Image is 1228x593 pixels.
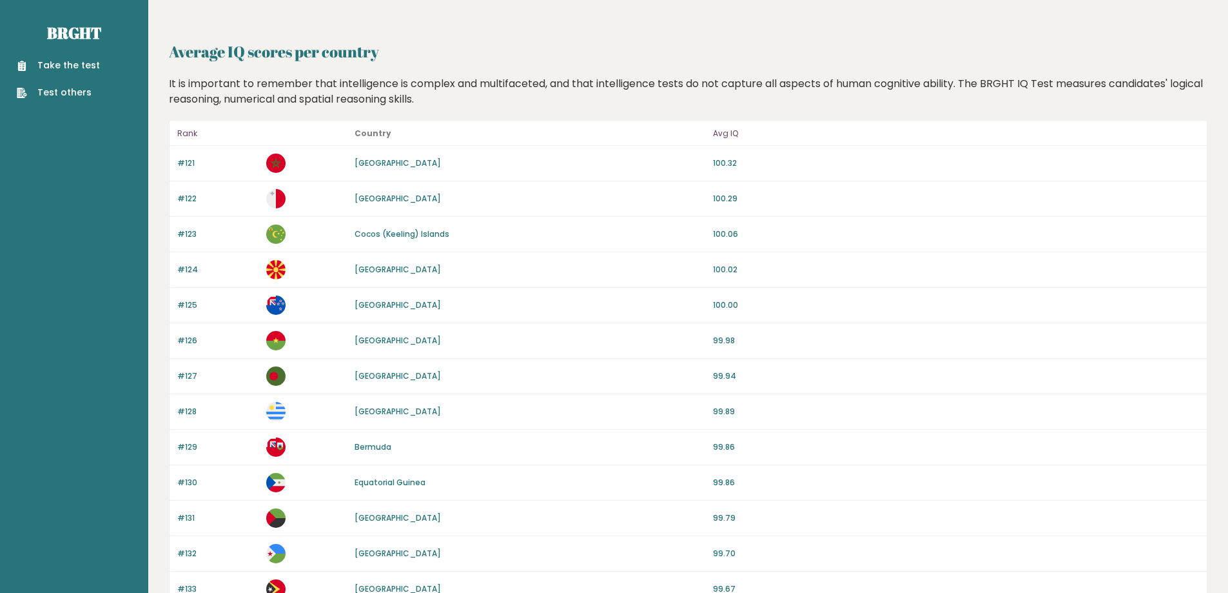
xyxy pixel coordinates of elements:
img: bf.svg [266,331,286,350]
p: 99.98 [713,335,1199,347]
a: Cocos (Keeling) Islands [355,228,449,239]
a: [GEOGRAPHIC_DATA] [355,157,441,168]
img: uy.svg [266,402,286,421]
img: mt.svg [266,189,286,208]
p: #125 [177,299,258,311]
a: [GEOGRAPHIC_DATA] [355,512,441,523]
a: [GEOGRAPHIC_DATA] [355,406,441,417]
img: mk.svg [266,260,286,279]
img: gq.svg [266,473,286,492]
p: 100.29 [713,193,1199,205]
a: [GEOGRAPHIC_DATA] [355,335,441,346]
a: Brght [47,23,101,43]
img: ma.svg [266,154,286,173]
a: [GEOGRAPHIC_DATA] [355,548,441,559]
p: 99.89 [713,406,1199,417]
a: [GEOGRAPHIC_DATA] [355,299,441,310]
p: #132 [177,548,258,559]
p: 100.06 [713,228,1199,240]
p: 100.02 [713,264,1199,276]
a: Take the test [17,59,100,72]
p: #122 [177,193,258,205]
p: 99.86 [713,441,1199,453]
h2: Average IQ scores per country [169,40,1207,63]
p: 99.79 [713,512,1199,524]
p: #121 [177,157,258,169]
b: Country [355,128,391,139]
img: cc.svg [266,225,286,244]
p: #124 [177,264,258,276]
p: #131 [177,512,258,524]
p: #127 [177,370,258,382]
a: [GEOGRAPHIC_DATA] [355,193,441,204]
p: 99.94 [713,370,1199,382]
p: #126 [177,335,258,347]
p: Rank [177,126,258,141]
img: bd.svg [266,367,286,386]
p: #130 [177,477,258,488]
a: [GEOGRAPHIC_DATA] [355,264,441,275]
p: 99.86 [713,477,1199,488]
p: #123 [177,228,258,240]
img: mq.svg [266,508,286,528]
p: #128 [177,406,258,417]
p: 100.00 [713,299,1199,311]
p: #129 [177,441,258,453]
img: nz.svg [266,296,286,315]
a: Test others [17,86,100,99]
a: Equatorial Guinea [355,477,425,488]
p: 99.70 [713,548,1199,559]
img: bm.svg [266,437,286,457]
img: dj.svg [266,544,286,563]
p: 100.32 [713,157,1199,169]
a: Bermuda [355,441,391,452]
p: Avg IQ [713,126,1199,141]
div: It is important to remember that intelligence is complex and multifaceted, and that intelligence ... [164,76,1213,107]
a: [GEOGRAPHIC_DATA] [355,370,441,381]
